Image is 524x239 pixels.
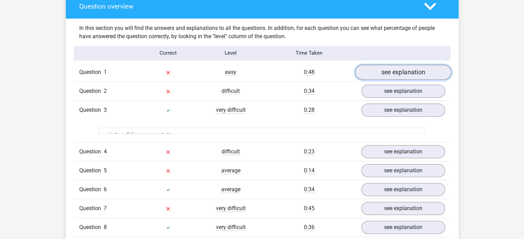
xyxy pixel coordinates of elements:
[79,68,104,76] span: Question
[79,2,414,10] h4: Question overview
[221,186,240,193] span: average
[99,128,426,134] div: ... is to solid as evaporate to ...
[104,186,107,193] span: 6
[221,167,240,174] span: average
[137,49,199,57] div: Correct
[304,88,315,95] span: 0:34
[361,85,445,98] a: see explanation
[79,204,104,213] span: Question
[304,224,315,231] span: 0:36
[104,88,107,94] span: 2
[79,148,104,156] span: Question
[361,104,445,117] a: see explanation
[304,205,315,212] span: 0:45
[361,221,445,234] a: see explanation
[304,148,315,155] span: 0:23
[216,224,246,231] span: very difficult
[222,88,240,95] span: difficult
[355,65,451,80] a: see explanation
[79,166,104,175] span: Question
[262,49,356,57] div: Time Taken
[216,107,246,113] span: very difficult
[222,148,240,155] span: difficult
[361,145,445,158] a: see explanation
[361,202,445,215] a: see explanation
[104,107,107,113] span: 3
[79,185,104,194] span: Question
[361,164,445,177] a: see explanation
[104,69,107,75] span: 1
[199,49,262,57] div: Level
[104,167,107,174] span: 5
[74,24,450,41] div: In this section you will find the answers and explanations to all the questions. In addition, for...
[304,69,315,76] span: 0:48
[79,223,104,231] span: Question
[304,107,315,113] span: 0:28
[304,167,315,174] span: 0:14
[104,205,107,211] span: 7
[225,69,236,76] span: easy
[304,186,315,193] span: 0:34
[216,205,246,212] span: very difficult
[79,106,104,114] span: Question
[104,224,107,230] span: 8
[361,183,445,196] a: see explanation
[79,87,104,95] span: Question
[104,148,107,155] span: 4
